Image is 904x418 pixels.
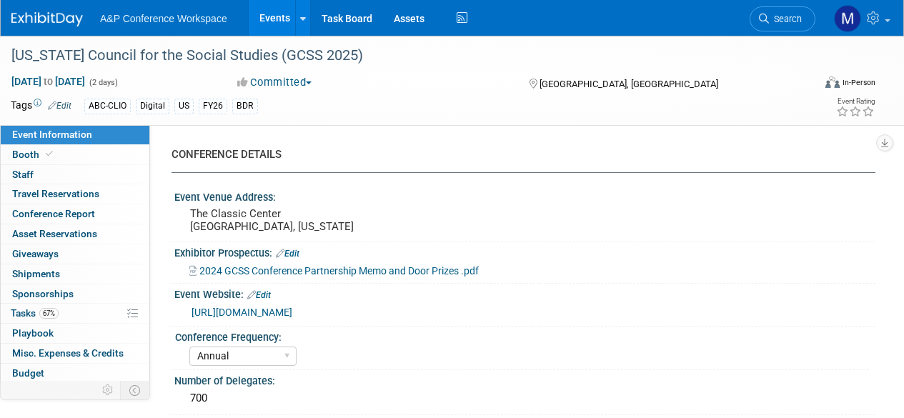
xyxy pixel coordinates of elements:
a: Edit [276,249,299,259]
a: Booth [1,145,149,164]
span: Search [769,14,802,24]
div: Digital [136,99,169,114]
a: Conference Report [1,204,149,224]
img: Mark Strong [834,5,861,32]
span: Asset Reservations [12,228,97,239]
span: to [41,76,55,87]
div: [US_STATE] Council for the Social Studies (GCSS 2025) [6,43,802,69]
div: Exhibitor Prospectus: [174,242,875,261]
span: A&P Conference Workspace [100,13,227,24]
pre: The Classic Center [GEOGRAPHIC_DATA], [US_STATE] [190,207,451,233]
span: [DATE] [DATE] [11,75,86,88]
a: Shipments [1,264,149,284]
i: Booth reservation complete [46,150,53,158]
button: Committed [232,75,317,90]
a: Event Information [1,125,149,144]
div: BDR [232,99,258,114]
span: Conference Report [12,208,95,219]
span: Shipments [12,268,60,279]
span: Misc. Expenses & Credits [12,347,124,359]
div: ABC-CLIO [84,99,131,114]
span: Travel Reservations [12,188,99,199]
a: Asset Reservations [1,224,149,244]
span: Sponsorships [12,288,74,299]
div: US [174,99,194,114]
a: Edit [247,290,271,300]
img: ExhibitDay [11,12,83,26]
span: Budget [12,367,44,379]
a: Budget [1,364,149,383]
div: Event Venue Address: [174,186,875,204]
span: (2 days) [88,78,118,87]
div: Event Format [749,74,875,96]
div: Number of Delegates: [174,370,875,388]
span: 67% [39,308,59,319]
span: Booth [12,149,56,160]
a: Playbook [1,324,149,343]
td: Toggle Event Tabs [121,381,150,399]
a: Sponsorships [1,284,149,304]
a: Travel Reservations [1,184,149,204]
div: FY26 [199,99,227,114]
span: Giveaways [12,248,59,259]
td: Personalize Event Tab Strip [96,381,121,399]
img: Format-Inperson.png [825,76,840,88]
span: Tasks [11,307,59,319]
a: Giveaways [1,244,149,264]
div: In-Person [842,77,875,88]
a: Search [750,6,815,31]
a: 2024 GCSS Conference Partnership Memo and Door Prizes .pdf [189,265,479,277]
span: [GEOGRAPHIC_DATA], [GEOGRAPHIC_DATA] [540,79,718,89]
div: Event Website: [174,284,875,302]
div: Conference Frequency: [175,327,869,344]
div: CONFERENCE DETAILS [172,147,865,162]
div: Event Rating [836,98,875,105]
td: Tags [11,98,71,114]
span: Event Information [12,129,92,140]
a: Edit [48,101,71,111]
a: Staff [1,165,149,184]
span: Staff [12,169,34,180]
span: 2024 GCSS Conference Partnership Memo and Door Prizes .pdf [199,265,479,277]
a: [URL][DOMAIN_NAME] [192,307,292,318]
span: Playbook [12,327,54,339]
a: Tasks67% [1,304,149,323]
div: 700 [185,387,865,409]
a: Misc. Expenses & Credits [1,344,149,363]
